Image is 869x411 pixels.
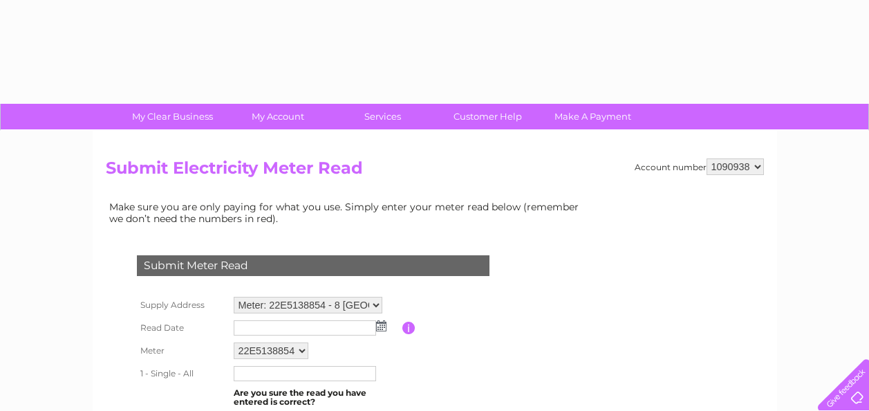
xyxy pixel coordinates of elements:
[536,104,650,129] a: Make A Payment
[376,320,386,331] img: ...
[635,158,764,175] div: Account number
[115,104,230,129] a: My Clear Business
[431,104,545,129] a: Customer Help
[106,198,590,227] td: Make sure you are only paying for what you use. Simply enter your meter read below (remember we d...
[133,339,230,363] th: Meter
[106,158,764,185] h2: Submit Electricity Meter Read
[133,363,230,385] th: 1 - Single - All
[230,385,402,411] td: Are you sure the read you have entered is correct?
[402,322,415,334] input: Information
[221,104,335,129] a: My Account
[137,255,489,276] div: Submit Meter Read
[326,104,440,129] a: Services
[133,317,230,339] th: Read Date
[133,293,230,317] th: Supply Address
